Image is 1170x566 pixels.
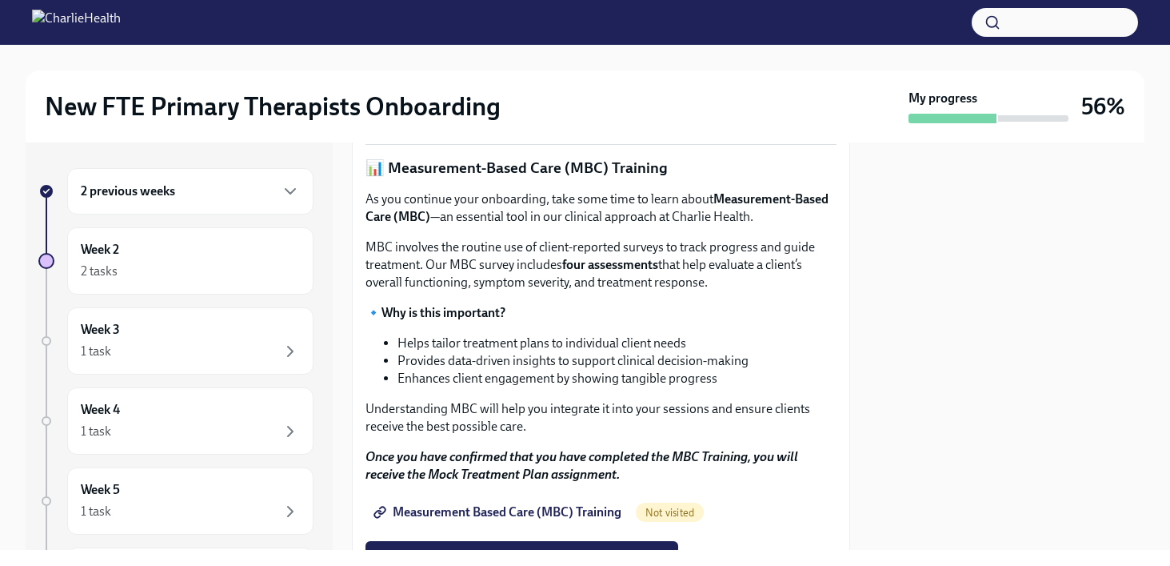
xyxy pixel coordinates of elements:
h6: Week 4 [81,401,120,419]
span: Measurement Based Care (MBC) Training [377,504,621,520]
div: 2 previous weeks [67,168,313,215]
li: Helps tailor treatment plans to individual client needs [397,335,837,352]
h3: 56% [1081,92,1125,121]
p: Understanding MBC will help you integrate it into your sessions and ensure clients receive the be... [365,400,837,436]
p: MBC involves the routine use of client-reported surveys to track progress and guide treatment. Ou... [365,239,837,291]
h2: New FTE Primary Therapists Onboarding [45,90,501,122]
p: As you continue your onboarding, take some time to learn about —an essential tool in our clinical... [365,191,837,226]
a: Week 22 tasks [38,227,313,295]
p: 🔹 [365,304,837,322]
a: Week 51 task [38,468,313,535]
div: 2 tasks [81,263,118,280]
strong: Why is this important? [381,305,505,320]
strong: Once you have confirmed that you have completed the MBC Training, you will receive the Mock Treat... [365,449,798,482]
li: Provides data-driven insights to support clinical decision-making [397,352,837,370]
strong: four assessments [562,257,658,272]
div: 1 task [81,343,111,360]
h6: Week 5 [81,481,120,499]
strong: My progress [908,90,977,107]
span: Not visited [636,507,704,519]
a: Week 31 task [38,307,313,375]
a: Measurement Based Care (MBC) Training [365,496,633,528]
div: 1 task [81,503,111,520]
img: CharlieHealth [32,10,121,35]
span: I confirm I have reviewed the MBC training materials [377,549,667,565]
a: Week 41 task [38,387,313,455]
li: Enhances client engagement by showing tangible progress [397,370,837,387]
div: 1 task [81,423,111,440]
h6: Week 2 [81,241,119,259]
h6: Week 3 [81,321,120,339]
h6: 2 previous weeks [81,183,175,200]
p: 📊 Measurement-Based Care (MBC) Training [365,158,837,179]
